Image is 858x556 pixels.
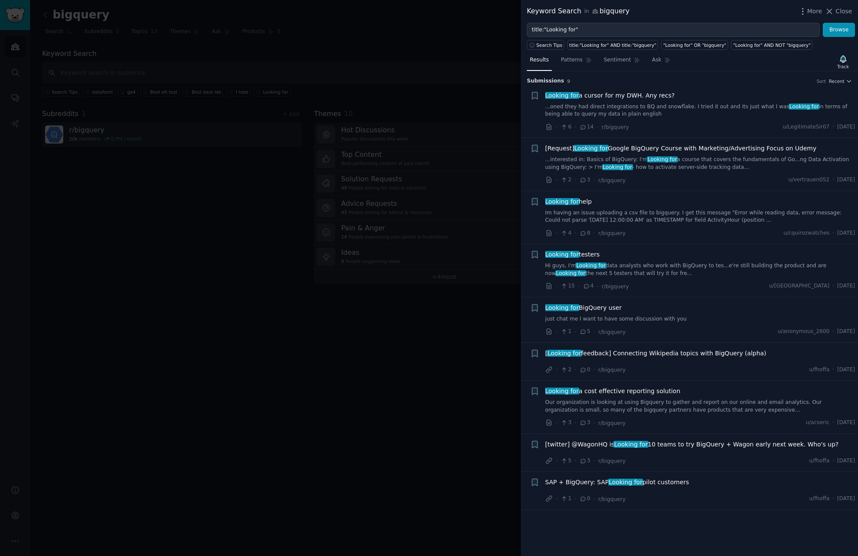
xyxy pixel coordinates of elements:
div: Track [837,64,849,70]
a: Sentiment [601,53,643,71]
span: r/bigquery [598,367,625,373]
span: 4 [560,229,571,237]
span: [twitter] @WagonHQ is 10 teams to try BigQuery + Wagon early next week. Who's up? [545,440,839,449]
span: Looking for [544,388,580,394]
span: · [594,365,595,374]
button: Browse [823,23,855,37]
span: · [575,456,576,465]
span: · [556,122,557,131]
div: "Looking for" AND NOT "bigquery" [733,42,811,48]
span: · [594,456,595,465]
span: · [833,366,834,374]
span: Looking for [544,198,580,205]
span: [DATE] [837,419,855,427]
span: · [575,495,576,504]
span: · [597,122,598,131]
span: 2 [560,366,571,374]
span: · [556,456,557,465]
button: Track [834,53,852,71]
span: r/bigquery [598,230,625,236]
span: 15 [560,282,575,290]
span: r/bigquery [598,329,625,335]
span: 1 [560,328,571,336]
span: · [556,495,557,504]
span: [DATE] [837,123,855,131]
span: help [545,197,592,206]
span: u/[GEOGRAPHIC_DATA] [769,282,830,290]
span: a cost effective reporting solution [545,387,680,396]
span: [Request] Google BigQuery Course with Marketing/Advertising Focus on Udemy [545,144,817,153]
span: 3 [579,419,590,427]
a: just chat me I want to have some discussion with you [545,315,855,323]
span: Looking for [574,145,609,152]
span: Looking for [575,263,606,269]
span: · [594,327,595,336]
span: Looking for [547,350,582,357]
span: · [594,495,595,504]
span: 0 [579,495,590,503]
span: Looking for [544,251,580,258]
span: · [575,229,576,238]
span: · [594,229,595,238]
span: · [833,123,834,131]
span: u/anonymous_2600 [778,328,830,336]
span: · [833,457,834,465]
span: Ask [652,56,661,64]
a: Im having an issue uploading a csv file to bigquery. I get this message "Error while reading data... [545,209,855,224]
span: r/bigquery [598,496,625,502]
span: Looking for [544,304,580,311]
span: · [578,282,580,291]
span: · [556,176,557,185]
span: u/fhoffa [809,495,829,503]
span: · [833,282,834,290]
a: [Request]Looking forGoogle BigQuery Course with Marketing/Advertising Focus on Udemy [545,144,817,153]
span: r/bigquery [598,177,625,183]
span: [DATE] [837,176,855,184]
span: · [556,282,557,291]
a: "Looking for" OR "bigquery" [661,40,728,50]
span: r/bigquery [598,458,625,464]
span: · [575,419,576,428]
span: · [833,229,834,237]
span: u/cquirozwatches [784,229,830,237]
span: r/bigquery [602,124,629,130]
span: in [584,8,589,15]
span: 6 [560,123,571,131]
a: Looking fora cursor for my DWH. Any recs? [545,91,675,100]
span: · [594,419,595,428]
a: Looking forBigQuery user [545,303,622,312]
span: 5 [579,328,590,336]
a: Looking forhelp [545,197,592,206]
a: Hi guys, I'mLooking fordata analysts who work with BigQuery to tes...e're still building the prod... [545,262,855,277]
span: Looking for [602,164,633,170]
span: 3 [560,419,571,427]
span: · [556,365,557,374]
a: SAP + BigQuery: SAPLooking forpilot customers [545,478,689,487]
span: 5 [560,457,571,465]
span: · [833,328,834,336]
span: · [833,419,834,427]
div: "Looking for" OR "bigquery" [663,42,726,48]
span: BigQuery user [545,303,622,312]
span: u/vertrauen052 [788,176,830,184]
a: "Looking for" AND NOT "bigquery" [731,40,812,50]
span: a cursor for my DWH. Any recs? [545,91,675,100]
span: · [556,419,557,428]
span: [DATE] [837,495,855,503]
span: · [556,229,557,238]
button: Close [825,7,852,16]
a: title:"Looking for" AND title:"bigquery" [567,40,658,50]
span: Submission s [527,77,564,85]
span: 2 [560,176,571,184]
span: · [597,282,598,291]
a: Results [527,53,552,71]
span: u/acseric [806,419,829,427]
span: testers [545,250,600,259]
span: · [594,176,595,185]
span: Search Tips [536,42,563,48]
span: · [575,327,576,336]
span: Looking for [647,156,678,162]
span: Sentiment [604,56,631,64]
span: 14 [579,123,594,131]
a: [twitter] @WagonHQ isLooking for10 teams to try BigQuery + Wagon early next week. Who's up? [545,440,839,449]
